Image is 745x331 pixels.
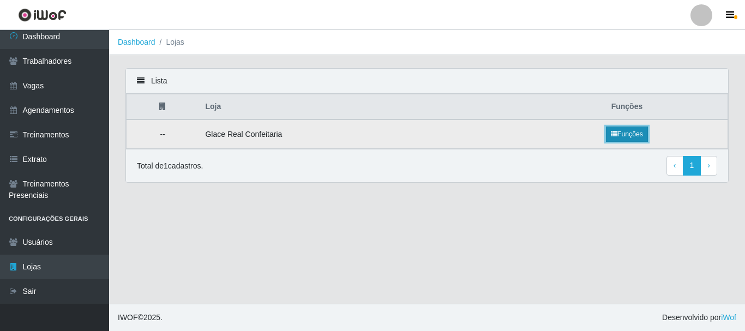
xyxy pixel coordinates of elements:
td: Glace Real Confeitaria [199,119,526,149]
div: Lista [126,69,728,94]
th: Funções [526,94,728,120]
span: IWOF [118,313,138,322]
th: Loja [199,94,526,120]
span: › [707,161,710,170]
span: Desenvolvido por [662,312,736,323]
p: Total de 1 cadastros. [137,160,203,172]
nav: pagination [666,156,717,176]
span: -- [160,130,165,139]
span: ‹ [674,161,676,170]
a: Dashboard [118,38,155,46]
a: 1 [683,156,701,176]
a: Next [700,156,717,176]
a: iWof [721,313,736,322]
a: Previous [666,156,683,176]
span: © 2025 . [118,312,163,323]
li: Lojas [155,37,184,48]
nav: breadcrumb [109,30,745,55]
a: Funções [606,127,648,142]
img: CoreUI Logo [18,8,67,22]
